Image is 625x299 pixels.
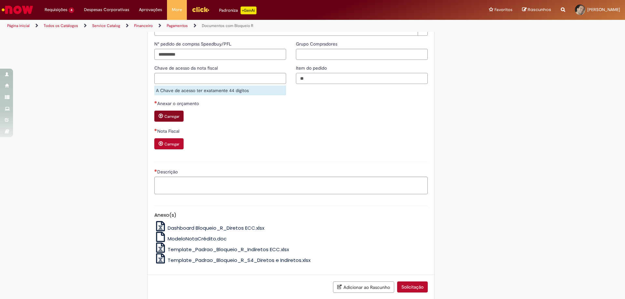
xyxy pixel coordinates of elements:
a: Página inicial [7,23,30,28]
a: Documentos com Bloqueio R [202,23,253,28]
a: Todos os Catálogos [44,23,78,28]
small: Carregar [164,114,179,119]
a: Rascunhos [522,7,551,13]
a: Dashboard Bloqueio_R_Diretos ECC.xlsx [154,224,265,231]
span: Template_Padrao_Bloqueio_R_S4_Diretos e Indiretos.xlsx [168,257,311,264]
p: +GenAi [241,7,257,14]
span: Dashboard Bloqueio_R_Diretos ECC.xlsx [168,224,264,231]
a: Template_Padrao_Bloqueio_R_S4_Diretos e Indiretos.xlsx [154,257,311,264]
span: Necessários [154,169,157,172]
span: 4 [69,7,74,13]
div: A Chave de acesso ter exatamente 44 dígitos [154,86,286,95]
span: Aprovações [139,7,162,13]
span: Grupo Compradores [296,41,339,47]
h5: Anexo(s) [154,212,428,218]
div: Padroniza [219,7,257,14]
button: Adicionar ao Rascunho [333,281,394,293]
input: N° pedido de compras Speedbuy/PFL [154,49,286,60]
ul: Trilhas de página [5,20,412,32]
a: Template_Padrao_Bloqueio_R_Indiretos ECC.xlsx [154,246,289,253]
a: Financeiro [134,23,153,28]
a: Pagamentos [167,23,188,28]
span: Chave de acesso da nota fiscal [154,65,219,71]
small: Carregar [164,142,179,147]
img: ServiceNow [1,3,34,16]
span: Necessários [154,101,157,103]
span: Requisições [45,7,67,13]
input: Item do pedido [296,73,428,84]
span: More [172,7,182,13]
span: Necessários [154,129,157,131]
input: Chave de acesso da nota fiscal [154,73,286,84]
input: Grupo Compradores [296,49,428,60]
span: Nota Fiscal [157,128,181,134]
span: [PERSON_NAME] [587,7,620,12]
a: ModeloNotaCrédito.doc [154,235,227,242]
a: Service Catalog [92,23,120,28]
span: Rascunhos [528,7,551,13]
span: Despesas Corporativas [84,7,129,13]
span: Anexar o orçamento [157,101,200,106]
button: Carregar anexo de Nota Fiscal Required [154,138,184,149]
span: Item do pedido [296,65,328,71]
textarea: Descrição [154,177,428,194]
span: Favoritos [494,7,512,13]
span: Template_Padrao_Bloqueio_R_Indiretos ECC.xlsx [168,246,289,253]
button: Solicitação [397,281,428,292]
span: N° pedido de compras Speedbuy/PFL [154,41,233,47]
img: click_logo_yellow_360x200.png [192,5,209,14]
span: ModeloNotaCrédito.doc [168,235,227,242]
button: Carregar anexo de Anexar o orçamento Required [154,111,184,122]
span: Descrição [157,169,179,175]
